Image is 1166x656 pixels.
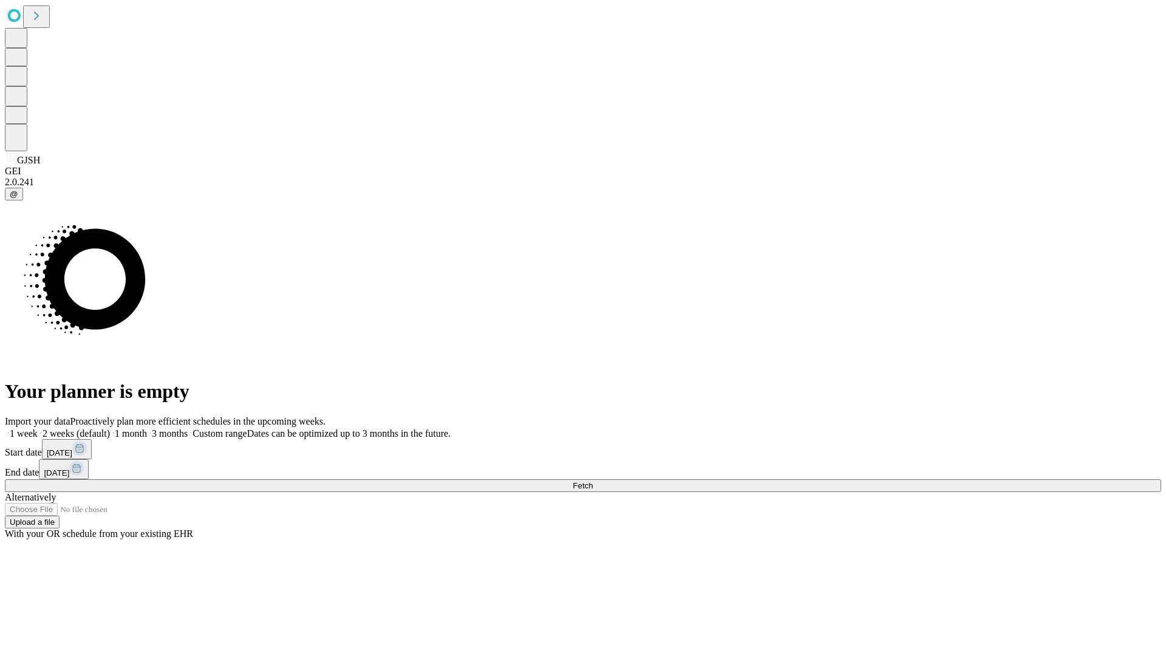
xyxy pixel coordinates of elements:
span: [DATE] [47,448,72,457]
span: 1 month [115,428,147,439]
button: Upload a file [5,516,60,528]
button: [DATE] [39,459,89,479]
span: Custom range [193,428,247,439]
span: Dates can be optimized up to 3 months in the future. [247,428,451,439]
span: 1 week [10,428,38,439]
div: GEI [5,166,1161,177]
span: 2 weeks (default) [43,428,110,439]
span: Alternatively [5,492,56,502]
span: Proactively plan more efficient schedules in the upcoming weeks. [70,416,326,426]
span: With your OR schedule from your existing EHR [5,528,193,539]
div: Start date [5,439,1161,459]
div: End date [5,459,1161,479]
span: Fetch [573,481,593,490]
span: Import your data [5,416,70,426]
button: Fetch [5,479,1161,492]
span: 3 months [152,428,188,439]
button: [DATE] [42,439,92,459]
span: @ [10,190,18,199]
button: @ [5,188,23,200]
span: GJSH [17,155,40,165]
div: 2.0.241 [5,177,1161,188]
h1: Your planner is empty [5,380,1161,403]
span: [DATE] [44,468,69,477]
